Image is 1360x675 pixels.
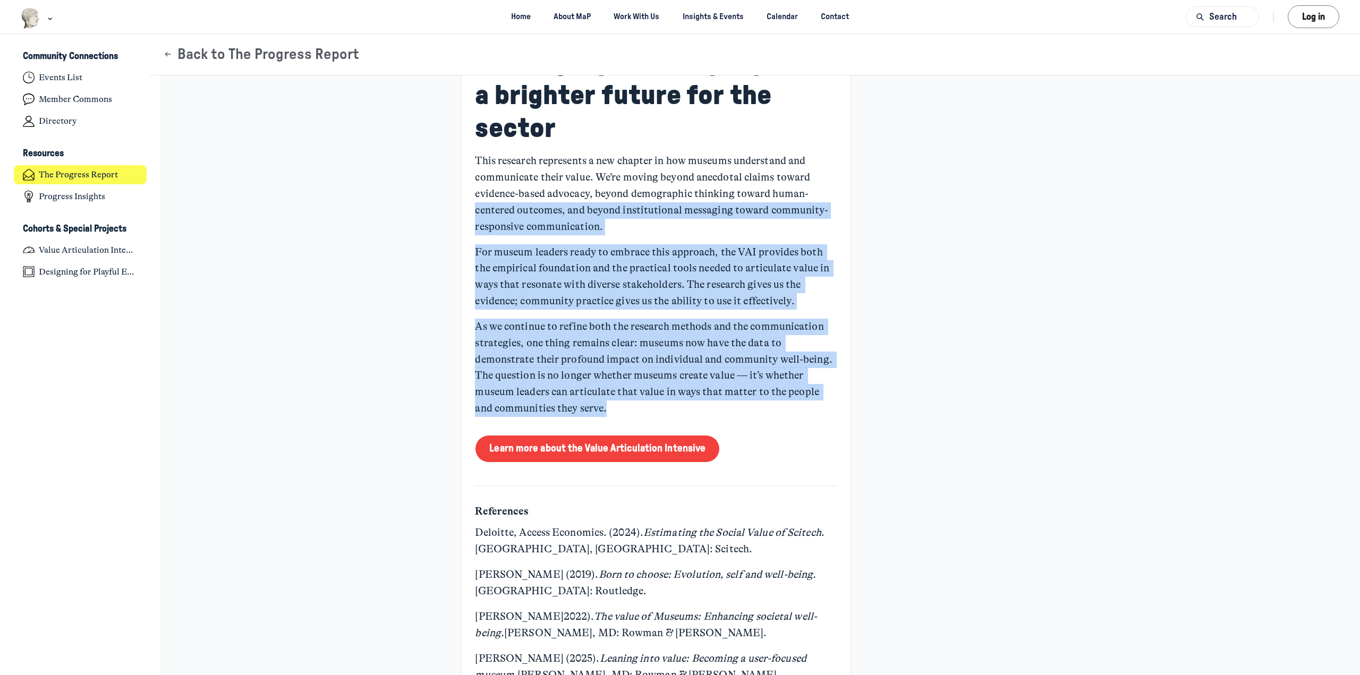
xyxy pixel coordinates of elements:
[23,51,118,62] h3: Community Connections
[149,34,1360,75] header: Page Header
[21,8,40,29] img: Museums as Progress logo
[14,165,147,185] a: The Progress Report
[599,568,817,580] em: Born to choose: Evolution, self and well-being.
[23,224,126,235] h3: Cohorts & Special Projects
[475,46,837,146] h2: Developing new language for a brighter future for the sector
[14,90,147,109] a: Member Commons
[39,72,82,83] h4: Events List
[23,148,64,159] h3: Resources
[39,94,112,105] h4: Member Commons
[14,262,147,281] a: Designing for Playful Engagement
[475,319,837,417] p: As we continue to refine both the research methods and the communication strategies, one thing re...
[14,68,147,88] a: Events List
[812,7,858,27] a: Contact
[475,567,837,600] p: [PERSON_NAME] (2019). [GEOGRAPHIC_DATA]: Routledge.
[14,220,147,238] button: Cohorts & Special ProjectsCollapse space
[14,187,147,207] a: Progress Insights
[475,153,837,235] p: This research represents a new chapter in how museums understand and communicate their value. We’...
[1288,5,1339,28] button: Log in
[39,191,105,202] h4: Progress Insights
[14,48,147,66] button: Community ConnectionsCollapse space
[475,244,837,310] p: For museum leaders ready to embrace this approach, the VAI provides both the empirical foundation...
[475,610,817,639] em: The value of Museums: Enhancing societal well-being.
[673,7,753,27] a: Insights & Events
[39,169,118,180] h4: The Progress Report
[39,267,138,277] h4: Designing for Playful Engagement
[475,435,719,462] a: Learn more about the Value Articulation Intensive
[502,7,540,27] a: Home
[163,46,359,64] button: Back to The Progress Report
[39,116,76,126] h4: Directory
[14,145,147,163] button: ResourcesCollapse space
[545,7,600,27] a: About MaP
[475,525,837,558] p: Deloitte, Access Economics. (2024). . [GEOGRAPHIC_DATA], [GEOGRAPHIC_DATA]: Scitech.
[643,526,821,539] em: Estimating the Social Value of Scitech
[14,240,147,260] a: Value Articulation Intensive (Cultural Leadership Lab)
[475,609,837,642] p: [PERSON_NAME]2022). [PERSON_NAME], MD: Rowman & [PERSON_NAME].
[14,112,147,131] a: Directory
[757,7,807,27] a: Calendar
[1186,6,1259,27] button: Search
[21,7,55,30] button: Museums as Progress logo
[39,245,138,255] h4: Value Articulation Intensive (Cultural Leadership Lab)
[605,7,669,27] a: Work With Us
[475,505,529,517] strong: References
